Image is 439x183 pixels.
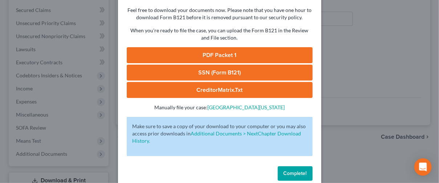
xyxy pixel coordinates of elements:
button: Complete! [278,166,313,181]
p: Manually file your case: [127,104,313,111]
a: CreditorMatrix.txt [127,82,313,98]
a: SSN (Form B121) [127,65,313,81]
p: Make sure to save a copy of your download to your computer or you may also access prior downloads in [133,123,307,145]
a: Additional Documents > NextChapter Download History. [133,130,301,144]
p: Feel free to download your documents now. Please note that you have one hour to download Form B12... [127,7,313,21]
a: PDF Packet 1 [127,47,313,63]
p: When you're ready to file the case, you can upload the Form B121 in the Review and File section. [127,27,313,41]
a: [GEOGRAPHIC_DATA][US_STATE] [207,104,285,110]
div: Open Intercom Messenger [414,158,432,176]
span: Complete! [284,170,307,176]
